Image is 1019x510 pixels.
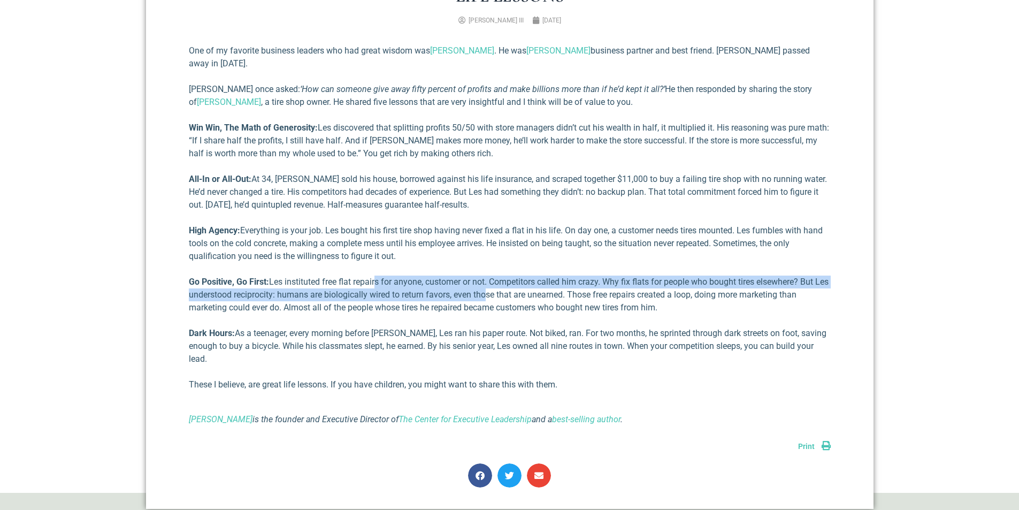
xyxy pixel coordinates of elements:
[469,17,524,24] span: [PERSON_NAME] III
[798,442,815,451] span: Print
[526,45,591,56] a: [PERSON_NAME]
[300,84,665,94] em: ‘How can someone give away fifty percent of profits and make billions more than if he’d kept it a...
[189,83,831,109] p: [PERSON_NAME] once asked: He then responded by sharing the story of , a tire shop owner. He share...
[399,414,532,424] a: The Center for Executive Leadership
[189,327,831,366] p: As a teenager, every morning before [PERSON_NAME], Les ran his paper route. Not biked, ran. For t...
[542,17,561,24] time: [DATE]
[189,173,831,211] p: At 34, [PERSON_NAME] sold his house, borrowed against his life insurance, and scraped together $1...
[197,97,261,107] a: [PERSON_NAME]
[468,463,492,488] div: Share on facebook
[798,442,831,451] a: Print
[527,463,551,488] div: Share on email
[189,44,831,70] p: One of my favorite business leaders who had great wisdom was . He was business partner and best f...
[189,123,318,133] strong: Win Win, The Math of Generosity:
[430,45,494,56] a: [PERSON_NAME]
[189,378,831,391] p: These I believe, are great life lessons. If you have children, you might want to share this with ...
[189,276,831,314] p: Les instituted free flat repairs for anyone, customer or not. Competitors called him crazy. Why f...
[532,16,561,25] a: [DATE]
[189,328,235,338] strong: Dark Hours:
[189,225,240,235] strong: High Agency:
[189,414,252,424] a: [PERSON_NAME]
[189,277,269,287] strong: Go Positive, Go First:
[189,224,831,263] p: Everything is your job. Les bought his first tire shop having never fixed a flat in his life. On ...
[189,174,251,184] strong: All-In or All-Out:
[497,463,522,488] div: Share on twitter
[189,414,623,424] i: is the founder and Executive Director of and a .
[189,121,831,160] p: Les discovered that splitting profits 50/50 with store managers didn’t cut his wealth in half, it...
[552,414,620,424] a: best-selling author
